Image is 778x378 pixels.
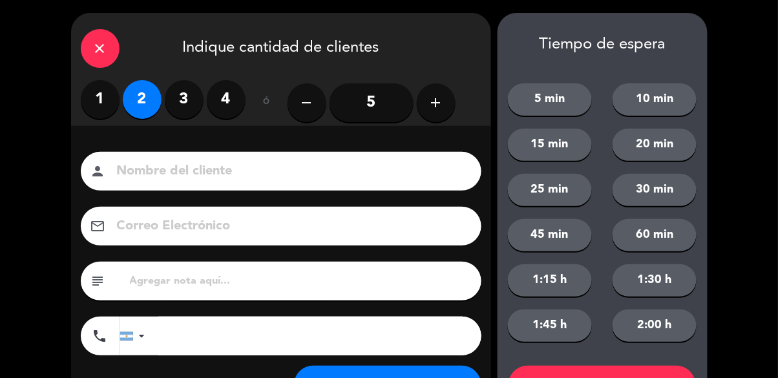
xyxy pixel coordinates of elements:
button: 45 min [508,219,592,251]
div: Indique cantidad de clientes [71,13,491,80]
i: person [90,163,106,179]
i: remove [299,95,315,110]
input: Agregar nota aquí... [129,272,472,290]
i: close [92,41,108,56]
i: email [90,218,106,234]
input: Nombre del cliente [116,160,465,183]
button: 5 min [508,83,592,116]
button: 2:00 h [613,310,697,342]
label: 4 [207,80,246,119]
button: 10 min [613,83,697,116]
div: Argentina: +54 [120,317,150,355]
button: remove [288,83,326,122]
label: 1 [81,80,120,119]
i: phone [92,328,108,344]
input: Correo Electrónico [116,215,465,238]
button: 1:45 h [508,310,592,342]
i: subject [90,273,106,289]
div: Tiempo de espera [498,36,708,54]
button: 25 min [508,174,592,206]
button: add [417,83,456,122]
button: 20 min [613,129,697,161]
div: ó [246,80,288,125]
label: 2 [123,80,162,119]
label: 3 [165,80,204,119]
button: 15 min [508,129,592,161]
button: 30 min [613,174,697,206]
button: 60 min [613,219,697,251]
button: 1:30 h [613,264,697,297]
button: 1:15 h [508,264,592,297]
i: add [428,95,444,110]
